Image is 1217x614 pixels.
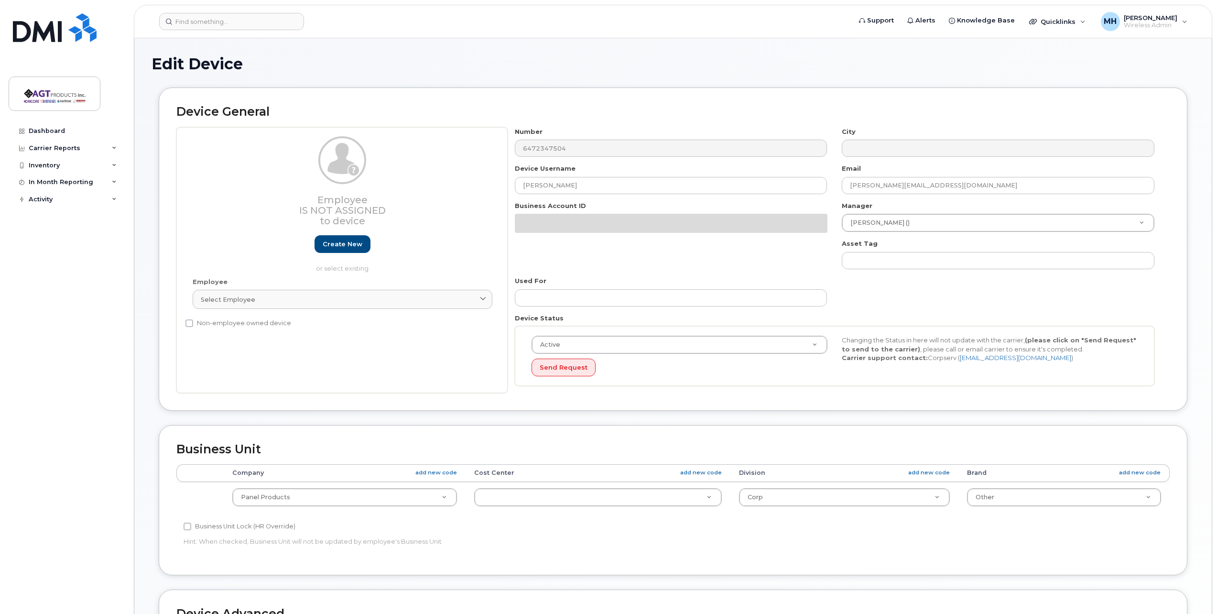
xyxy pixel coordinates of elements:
[532,336,827,353] a: Active
[193,264,492,273] p: or select existing
[958,464,1170,482] th: Brand
[842,239,878,248] label: Asset Tag
[967,489,1161,506] a: Other
[842,127,856,136] label: City
[176,105,1170,119] h2: Device General
[201,295,255,304] span: Select employee
[1119,469,1161,477] a: add new code
[193,290,492,309] a: Select employee
[184,523,191,530] input: Business Unit Lock (HR Override)
[176,443,1170,456] h2: Business Unit
[534,340,560,349] span: Active
[730,464,958,482] th: Division
[835,336,1145,362] div: Changing the Status in here will not update with the carrier, , please call or email carrier to e...
[680,469,722,477] a: add new code
[241,493,290,501] span: Panel Products
[515,201,586,210] label: Business Account ID
[193,277,228,286] label: Employee
[976,493,994,501] span: Other
[224,464,466,482] th: Company
[415,469,457,477] a: add new code
[299,205,386,216] span: Is not assigned
[185,319,193,327] input: Non-employee owned device
[515,164,576,173] label: Device Username
[748,493,763,501] span: Corp
[842,214,1154,231] a: [PERSON_NAME] ()
[193,195,492,226] h3: Employee
[185,318,291,329] label: Non-employee owned device
[842,336,1136,353] strong: (please click on "Send Request" to send to the carrier)
[960,354,1071,362] a: [EMAIL_ADDRESS][DOMAIN_NAME]
[515,276,546,285] label: Used For
[152,55,1195,72] h1: Edit Device
[315,235,370,253] a: Create new
[184,521,295,532] label: Business Unit Lock (HR Override)
[739,489,949,506] a: Corp
[908,469,950,477] a: add new code
[842,164,861,173] label: Email
[320,215,365,227] span: to device
[842,201,872,210] label: Manager
[515,314,564,323] label: Device Status
[515,127,543,136] label: Number
[532,359,596,376] button: Send Request
[233,489,456,506] a: Panel Products
[842,354,928,362] strong: Carrier support contact:
[845,219,910,227] span: [PERSON_NAME] ()
[466,464,730,482] th: Cost Center
[184,537,831,546] p: Hint: When checked, Business Unit will not be updated by employee's Business Unit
